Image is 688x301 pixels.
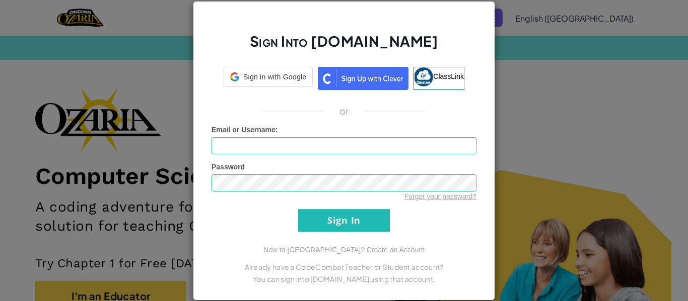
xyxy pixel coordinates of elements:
[212,125,278,135] label: :
[243,72,306,82] span: Sign in with Google
[212,261,476,273] p: Already have a CodeCombat Teacher or Student account?
[212,32,476,61] h2: Sign Into [DOMAIN_NAME]
[212,126,276,134] span: Email or Username
[263,246,425,254] a: New to [GEOGRAPHIC_DATA]? Create an Account
[212,273,476,285] p: You can sign into [DOMAIN_NAME] using that account.
[318,67,408,90] img: clever_sso_button@2x.png
[224,67,313,90] a: Sign in with Google
[433,72,464,80] span: ClassLink
[414,67,433,86] img: classlink-logo-small.png
[404,192,476,200] a: Forgot your password?
[339,105,349,117] p: or
[212,163,245,171] span: Password
[298,209,390,232] input: Sign In
[224,67,313,87] div: Sign in with Google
